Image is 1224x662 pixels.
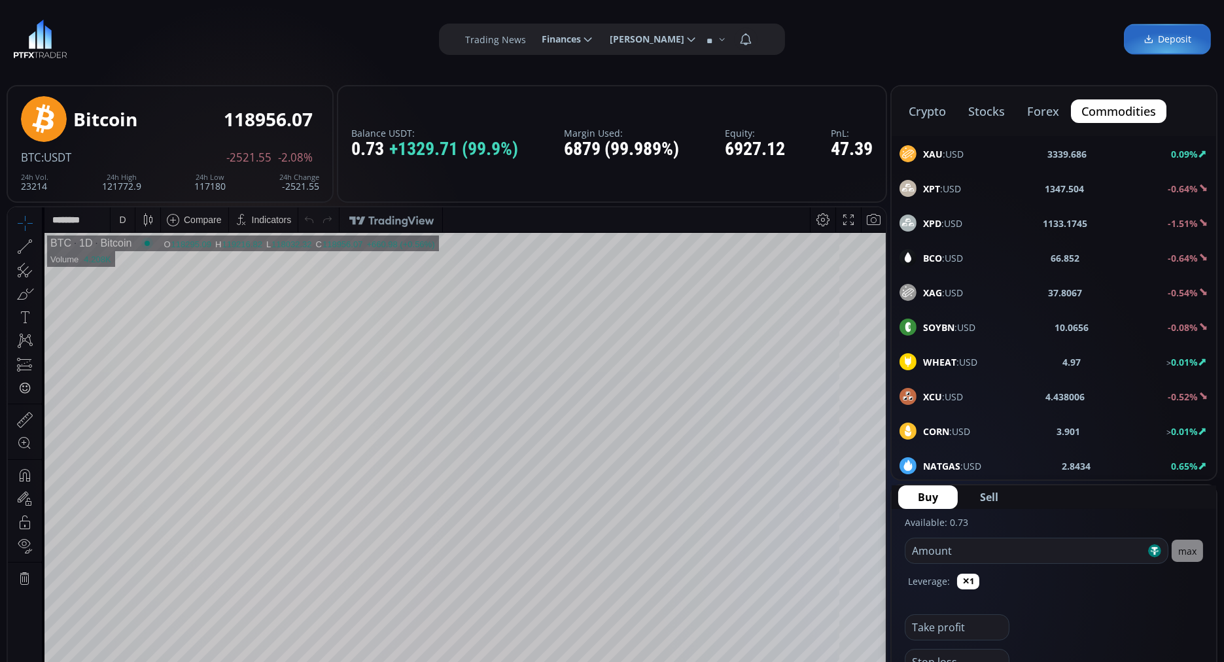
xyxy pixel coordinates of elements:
b: XAU [923,148,943,160]
button: 10:08:57 (UTC) [725,519,797,544]
span: > [1166,427,1171,438]
label: Available: 0.73 [905,516,968,529]
button: crypto [898,99,956,123]
span: :USD [923,182,961,196]
b: 0.09% [1171,148,1198,160]
div: 6927.12 [725,139,785,160]
div: 24h Vol. [21,173,48,181]
b: 0.01% [1171,425,1198,438]
b: 1133.1745 [1043,217,1087,230]
span: :USD [923,355,977,369]
span: +1329.71 (99.9%) [389,139,518,160]
span: :USD [923,217,962,230]
b: XAG [923,287,942,299]
div: Compare [176,7,214,18]
div: Toggle Auto Scale [849,519,876,544]
span: [PERSON_NAME] [601,26,684,52]
span: :USD [923,390,963,404]
div: 118295.09 [164,32,203,42]
b: BCO [923,252,942,264]
span: -2.08% [278,152,313,164]
div: Toggle Percentage [809,519,828,544]
label: Trading News [465,33,526,46]
div: L [258,32,264,42]
b: 4.438006 [1046,390,1085,404]
b: 0.01% [1171,356,1198,368]
span: Deposit [1144,33,1191,46]
b: 2.8434 [1062,459,1091,473]
div: 24h Low [194,173,226,181]
b: -0.52% [1168,391,1198,403]
div: 6879 (99.989%) [564,139,679,160]
div: Volume [43,47,71,57]
div: C [308,32,315,42]
div: 118956.07 [224,109,313,130]
b: 0.65% [1171,460,1198,472]
span: Buy [918,489,938,505]
b: 3339.686 [1048,147,1087,161]
div: 1y [66,527,76,537]
b: XCU [923,391,942,403]
b: 37.8067 [1049,286,1083,300]
div: 4.208K [76,47,103,57]
button: commodities [1071,99,1166,123]
b: 66.852 [1051,251,1080,265]
div: 0.73 [351,139,518,160]
div: Bitcoin [84,30,124,42]
div: 1m [107,527,119,537]
span: :USD [923,321,975,334]
div: 47.39 [831,139,873,160]
div: Indicators [244,7,284,18]
div: BTC [43,30,63,42]
b: 4.97 [1063,355,1081,369]
button: ✕1 [957,574,979,589]
div: 117180 [194,173,226,191]
span: -2521.55 [226,152,271,164]
b: 1347.504 [1045,182,1084,196]
div: Market open [133,30,145,42]
button: Sell [960,485,1018,509]
div: 24h High [102,173,141,181]
div: H [207,32,214,42]
span: Sell [980,489,998,505]
span: > [1166,357,1171,368]
div: 24h Change [279,173,319,181]
span: :USD [923,147,964,161]
div: Go to [175,519,196,544]
div: log [832,527,845,537]
div: 3m [85,527,97,537]
span: Finances [533,26,581,52]
div: 119216.82 [214,32,254,42]
div: 1d [148,527,158,537]
label: PnL: [831,128,873,138]
div: 23214 [21,173,48,191]
label: Balance USDT: [351,128,518,138]
div: Bitcoin [73,109,137,130]
div: -2521.55 [279,173,319,191]
b: -0.54% [1168,287,1198,299]
b: -0.64% [1168,183,1198,195]
b: CORN [923,425,949,438]
div: Hide Drawings Toolbar [30,489,36,506]
img: LOGO [13,20,67,59]
b: NATGAS [923,460,960,472]
div: auto [854,527,871,537]
div: O [156,32,163,42]
span: :USD [923,425,970,438]
div: 1D [63,30,84,42]
div:  [12,175,22,187]
div: 121772.9 [102,173,141,191]
span: :USDT [41,150,71,165]
b: 10.0656 [1055,321,1089,334]
span: :USD [923,286,963,300]
span: :USD [923,459,981,473]
button: forex [1017,99,1070,123]
button: stocks [958,99,1015,123]
span: 10:08:57 (UTC) [729,527,792,537]
span: :USD [923,251,963,265]
div: 118032.32 [264,32,304,42]
span: BTC [21,150,41,165]
div: 118956.07 [315,32,355,42]
div: +660.98 (+0.56%) [358,32,427,42]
